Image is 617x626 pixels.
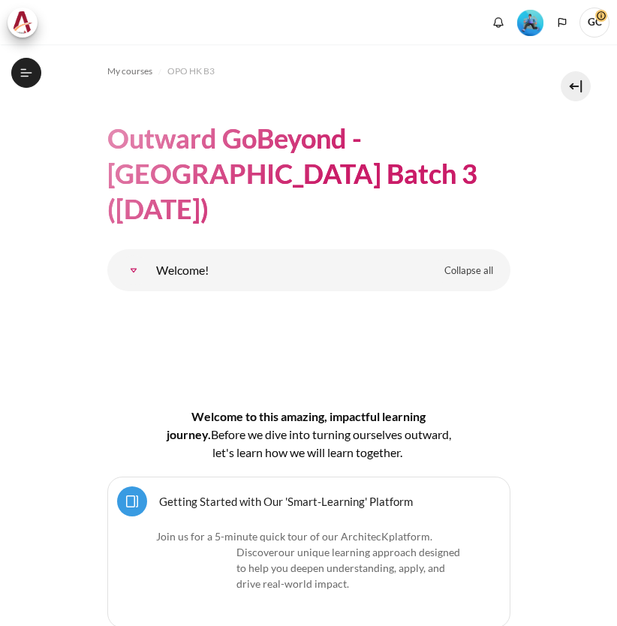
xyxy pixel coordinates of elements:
span: My courses [107,65,152,78]
h1: Outward GoBeyond - [GEOGRAPHIC_DATA] Batch 3 ([DATE]) [107,121,510,226]
div: Level #3 [517,8,543,36]
h4: Welcome to this amazing, impactful learning journey. [155,408,462,462]
a: Level #3 [511,8,549,36]
div: Show notification window with no new notifications [487,11,510,34]
span: our unique learning approach designed to help you deepen understanding, apply, and drive real-wor... [236,546,460,590]
span: OPO HK B3 [167,65,215,78]
a: OPO HK B3 [167,62,215,80]
p: Join us for a 5-minute quick tour of our ArchitecK platform. Discover [156,528,462,591]
img: platform logo [156,544,231,618]
button: Languages [551,11,573,34]
a: My courses [107,62,152,80]
a: Collapse all [433,258,504,284]
span: B [211,427,218,441]
nav: Navigation bar [107,59,510,83]
a: Welcome! [119,255,149,285]
span: Collapse all [444,263,493,278]
a: Getting Started with Our 'Smart-Learning' Platform [159,494,413,508]
img: Architeck [12,11,33,34]
span: efore we dive into turning ourselves outward, let's learn how we will learn together. [212,427,451,459]
a: Architeck Architeck [8,8,45,38]
a: User menu [579,8,609,38]
span: . [236,546,460,590]
img: Level #3 [517,10,543,36]
span: GC [579,8,609,38]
